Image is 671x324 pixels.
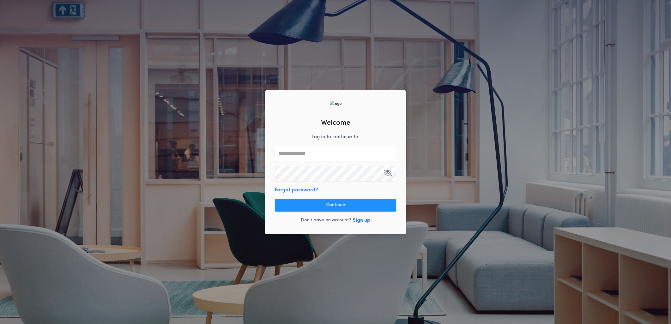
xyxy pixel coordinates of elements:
[301,217,351,224] p: Don't have an account?
[275,199,396,212] button: Continue
[275,186,318,194] button: Forgot password?
[321,118,350,128] h2: Welcome
[353,217,370,224] button: Sign up
[329,101,342,107] img: logo
[311,133,360,141] p: Log in to continue to .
